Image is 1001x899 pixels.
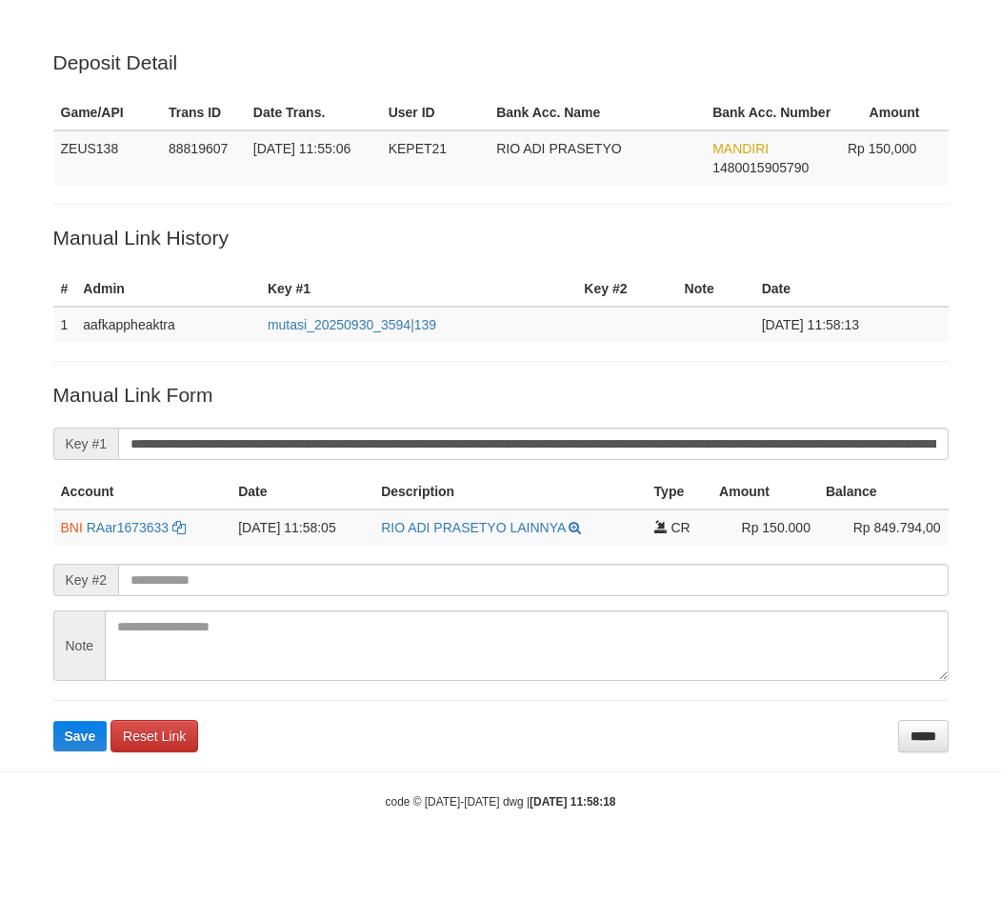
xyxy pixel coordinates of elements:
[53,564,119,596] span: Key #2
[53,721,108,751] button: Save
[705,95,840,130] th: Bank Acc. Number
[671,520,690,535] span: CR
[268,317,436,332] a: mutasi_20250930_3594|139
[53,95,161,130] th: Game/API
[53,307,76,342] td: 1
[53,130,161,185] td: ZEUS138
[818,474,949,509] th: Balance
[253,141,350,156] span: [DATE] 11:55:06
[373,474,646,509] th: Description
[381,520,565,535] a: RIO ADI PRASETYO LAINNYA
[172,520,186,535] a: Copy RAar1673633 to clipboard
[75,307,260,342] td: aafkappheaktra
[848,141,916,156] span: Rp 150,000
[123,729,186,744] span: Reset Link
[53,474,231,509] th: Account
[65,729,96,744] span: Save
[712,160,809,175] span: Copy 1480015905790 to clipboard
[711,474,818,509] th: Amount
[161,95,246,130] th: Trans ID
[840,95,949,130] th: Amount
[53,271,76,307] th: #
[260,271,576,307] th: Key #1
[75,271,260,307] th: Admin
[230,474,373,509] th: Date
[496,141,621,156] span: RIO ADI PRASETYO
[246,95,381,130] th: Date Trans.
[677,271,754,307] th: Note
[53,428,119,460] span: Key #1
[818,509,949,545] td: Rp 849.794,00
[61,520,83,535] span: BNI
[381,95,489,130] th: User ID
[53,610,106,681] span: Note
[389,141,447,156] span: KEPET21
[53,224,949,251] p: Manual Link History
[87,520,169,535] a: RAar1673633
[386,795,616,809] small: code © [DATE]-[DATE] dwg |
[161,130,246,185] td: 88819607
[647,474,711,509] th: Type
[754,271,949,307] th: Date
[53,381,949,409] p: Manual Link Form
[712,141,769,156] span: MANDIRI
[754,307,949,342] td: [DATE] 11:58:13
[576,271,676,307] th: Key #2
[530,795,615,809] strong: [DATE] 11:58:18
[230,509,373,545] td: [DATE] 11:58:05
[53,49,949,76] p: Deposit Detail
[711,509,818,545] td: Rp 150.000
[110,720,198,752] a: Reset Link
[489,95,705,130] th: Bank Acc. Name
